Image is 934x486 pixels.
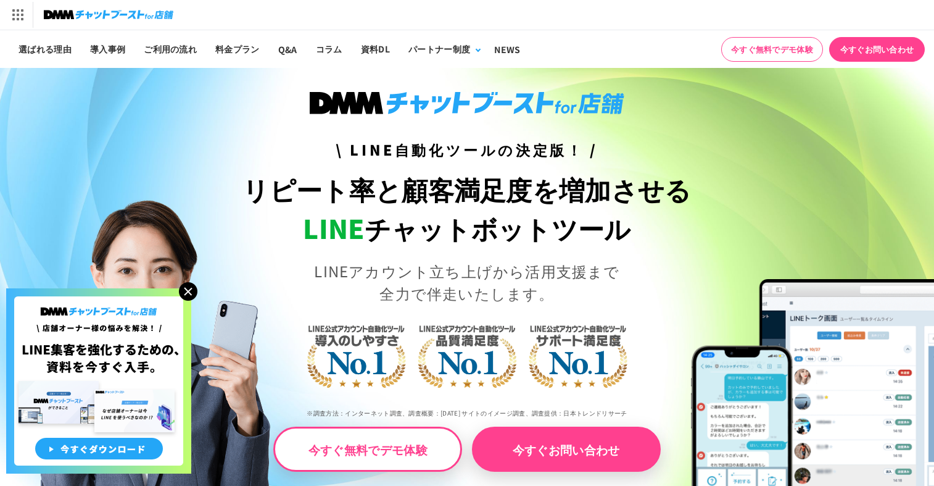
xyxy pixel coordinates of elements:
[829,37,925,62] a: 今すぐお問い合わせ
[307,30,352,68] a: コラム
[234,139,701,161] h3: \ LINE自動化ツールの決定版！ /
[485,30,529,68] a: NEWS
[234,170,701,248] h1: リピート率と顧客満足度を増加させる チャットボットツール
[6,288,191,303] a: 店舗オーナー様の悩みを解決!LINE集客を狂化するための資料を今すぐ入手!
[273,427,462,472] a: 今すぐ無料でデモ体験
[6,288,191,474] img: 店舗オーナー様の悩みを解決!LINE集客を狂化するための資料を今すぐ入手!
[234,260,701,304] p: LINEアカウント立ち上げから活用支援まで 全力で伴走いたします。
[721,37,823,62] a: 今すぐ無料でデモ体験
[269,30,307,68] a: Q&A
[408,43,470,56] div: パートナー制度
[303,209,364,246] span: LINE
[267,277,667,431] img: LINE公式アカウント自動化ツール導入のしやすさNo.1｜LINE公式アカウント自動化ツール品質満足度No.1｜LINE公式アカウント自動化ツールサポート満足度No.1
[206,30,269,68] a: 料金プラン
[472,427,661,472] a: 今すぐお問い合わせ
[234,400,701,427] p: ※調査方法：インターネット調査、調査概要：[DATE] サイトのイメージ調査、調査提供：日本トレンドリサーチ
[9,30,81,68] a: 選ばれる理由
[134,30,206,68] a: ご利用の流れ
[2,2,33,28] img: サービス
[44,6,173,23] img: チャットブーストfor店舗
[352,30,399,68] a: 資料DL
[81,30,134,68] a: 導入事例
